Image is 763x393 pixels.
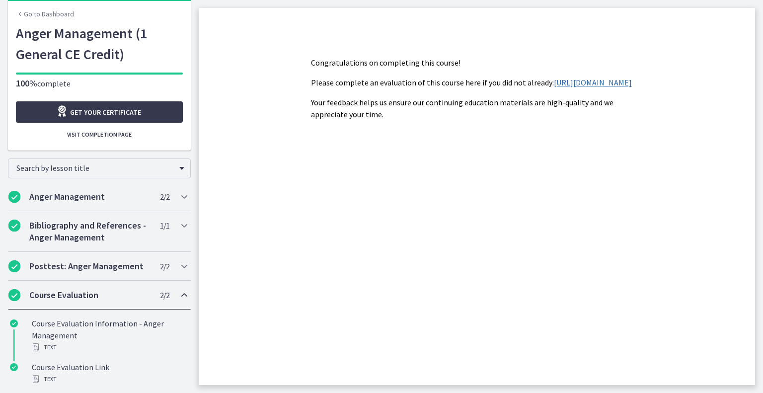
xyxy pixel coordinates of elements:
[311,97,613,119] span: Your feedback helps us ensure our continuing education materials are high-quality and we apprecia...
[16,163,174,173] span: Search by lesson title
[8,220,20,232] i: Completed
[16,78,183,89] p: complete
[8,289,20,301] i: Completed
[32,341,187,353] div: Text
[32,317,187,353] div: Course Evaluation Information - Anger Management
[10,319,18,327] i: Completed
[29,191,151,203] h2: Anger Management
[8,191,20,203] i: Completed
[8,158,191,178] div: Search by lesson title
[311,78,554,87] span: Please complete an evaluation of this course here if you did not already:
[554,78,632,87] a: [URL][DOMAIN_NAME]
[29,289,151,301] h2: Course Evaluation
[160,260,169,272] span: 2 / 2
[160,220,169,232] span: 1 / 1
[29,220,151,243] h2: Bibliography and References - Anger Management
[16,9,74,19] a: Go to Dashboard
[32,361,187,385] div: Course Evaluation Link
[10,363,18,371] i: Completed
[32,373,187,385] div: Text
[8,260,20,272] i: Completed
[70,106,141,118] span: Get your certificate
[16,23,183,65] h1: Anger Management (1 General CE Credit)
[56,105,70,117] i: Opens in a new window
[160,191,169,203] span: 2 / 2
[29,260,151,272] h2: Posttest: Anger Management
[160,289,169,301] span: 2 / 2
[16,101,183,123] a: Get your certificate
[16,78,37,89] span: 100%
[16,127,183,143] button: Visit completion page
[311,58,460,68] span: Congratulations on completing this course!
[67,131,132,139] span: Visit completion page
